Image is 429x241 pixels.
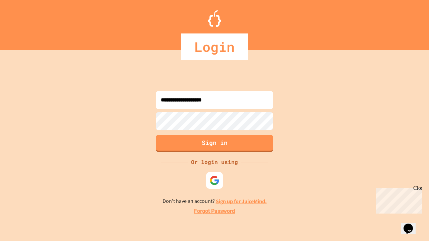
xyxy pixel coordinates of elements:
iframe: chat widget [401,214,422,234]
a: Forgot Password [194,207,235,215]
img: Logo.svg [208,10,221,27]
div: Chat with us now!Close [3,3,46,43]
a: Sign up for JuiceMind. [216,198,267,205]
iframe: chat widget [373,185,422,214]
div: Login [181,33,248,60]
img: google-icon.svg [209,175,220,185]
p: Don't have an account? [163,197,267,206]
button: Sign in [156,135,273,152]
div: Or login using [188,158,241,166]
